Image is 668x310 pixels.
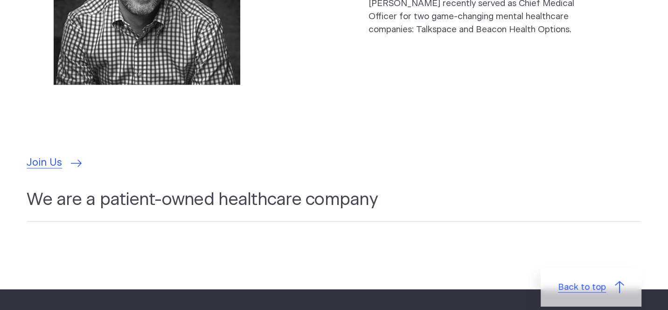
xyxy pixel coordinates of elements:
[27,188,641,222] h2: We are a patient-owned healthcare company
[541,268,641,307] a: Back to top
[27,155,62,171] span: Join Us
[558,281,606,294] span: Back to top
[27,155,82,171] a: Join Us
